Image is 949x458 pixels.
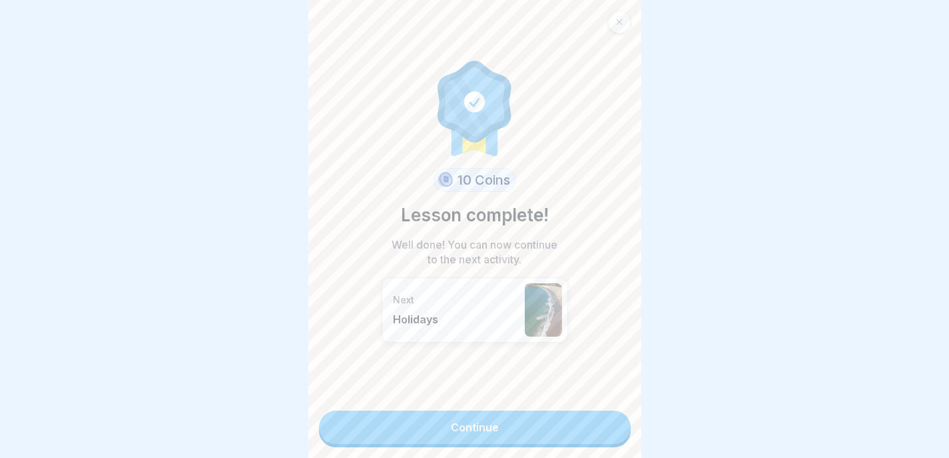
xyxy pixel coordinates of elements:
[393,313,518,326] p: Holidays
[430,57,519,157] img: completion.svg
[436,170,455,190] img: coin.svg
[393,294,518,306] p: Next
[434,168,516,192] div: 10 Coins
[401,203,549,228] p: Lesson complete!
[319,411,631,444] a: Continue
[388,237,561,267] p: Well done! You can now continue to the next activity.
